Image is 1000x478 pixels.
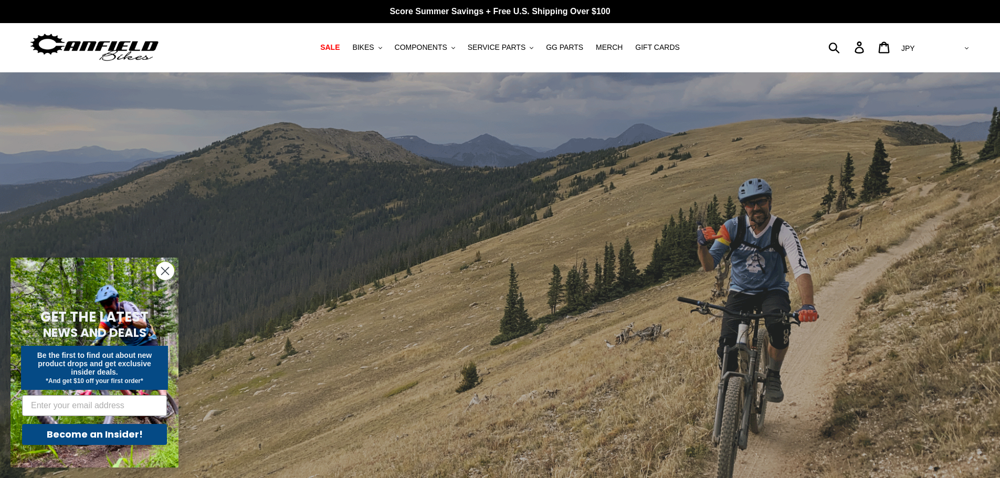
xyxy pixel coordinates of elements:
span: COMPONENTS [395,43,447,52]
button: COMPONENTS [390,40,460,55]
a: GG PARTS [541,40,588,55]
span: GG PARTS [546,43,583,52]
input: Enter your email address [22,395,167,416]
button: Close dialog [156,262,174,280]
button: BIKES [347,40,387,55]
span: GIFT CARDS [635,43,680,52]
input: Search [834,36,861,59]
button: Become an Insider! [22,424,167,445]
span: MERCH [596,43,623,52]
a: MERCH [591,40,628,55]
span: *And get $10 off your first order* [46,377,143,385]
span: SALE [320,43,340,52]
span: SERVICE PARTS [468,43,525,52]
img: Canfield Bikes [29,31,160,64]
span: BIKES [352,43,374,52]
a: SALE [315,40,345,55]
span: Be the first to find out about new product drops and get exclusive insider deals. [37,351,152,376]
a: GIFT CARDS [630,40,685,55]
span: NEWS AND DEALS [43,324,146,341]
span: GET THE LATEST [40,307,149,326]
button: SERVICE PARTS [462,40,539,55]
